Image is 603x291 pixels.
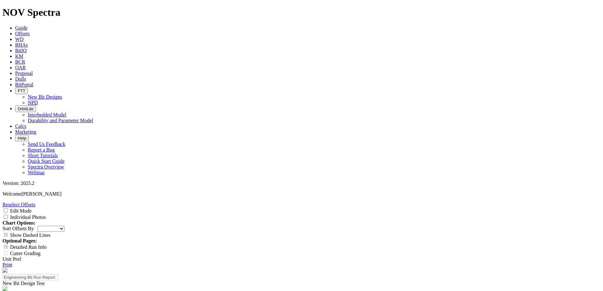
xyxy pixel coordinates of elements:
a: Durability and Parameter Model [28,118,93,123]
a: KM [15,54,23,59]
label: Edit Mode [10,208,32,214]
button: FTT [15,88,28,94]
strong: Chart Options: [3,220,35,225]
a: Unit Pref [3,256,21,262]
a: Print [3,262,12,267]
a: NPD [28,100,38,105]
label: Show Dashed Lines [10,232,50,238]
a: Report a Bug [28,147,55,152]
label: Sort Offsets By [3,226,34,231]
label: Cutter Grading [10,251,40,256]
a: Interbedded Model [28,112,66,117]
h1: NOV Spectra [3,7,600,18]
span: OrbitLite [18,106,33,111]
a: BitIQ [15,48,26,53]
p: Welcome [3,191,600,197]
a: Dulls [15,76,26,82]
img: NOV_WT_RH_Logo_Vert_RGB_F.d63d51a4.png [3,268,8,273]
button: OrbitLite [15,106,36,112]
div: New Bit Design Test [3,281,600,286]
div: Version: 2025.2 [3,180,600,186]
input: Click to edit report title [3,274,58,281]
a: BHAs [15,42,28,48]
span: [PERSON_NAME] [21,191,61,197]
span: Help [18,136,26,140]
a: Offsets [15,31,30,36]
a: Quick Start Guide [28,158,64,164]
a: WD [15,37,24,42]
label: Individual Photos [10,214,46,220]
a: New Bit Designs [28,94,62,100]
a: Guide [15,25,27,31]
a: BCR [15,59,25,65]
a: BitPortal [15,82,33,87]
a: Proposal [15,71,33,76]
strong: Optional Pages: [3,238,37,243]
button: Help [15,135,29,141]
a: OAR [15,65,26,70]
a: Short Tutorials [28,153,58,158]
a: Calcs [15,123,26,129]
a: Send Us Feedback [28,141,65,147]
a: Marketing [15,129,36,134]
label: Detailed Run Info [10,244,47,250]
a: Spectra Overview [28,164,64,169]
a: Webinar [28,170,45,175]
span: FTT [18,88,25,93]
a: Reselect Offsets [3,202,35,207]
